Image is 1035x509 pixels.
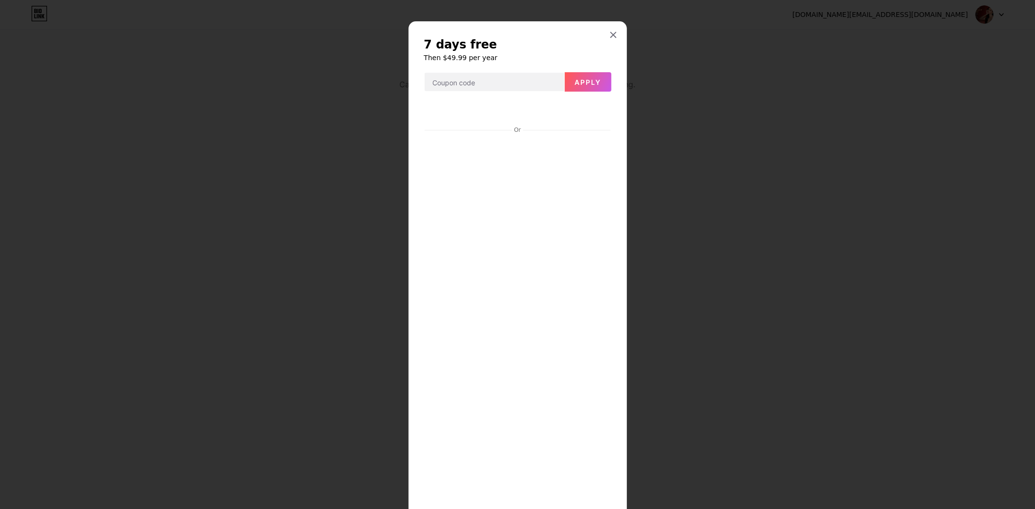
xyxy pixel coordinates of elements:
[425,100,611,123] iframe: Secure payment button frame
[425,73,564,92] input: Coupon code
[565,72,611,92] button: Apply
[575,78,601,86] span: Apply
[512,126,523,134] div: Or
[424,53,611,63] h6: Then $49.99 per year
[424,37,497,52] span: 7 days free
